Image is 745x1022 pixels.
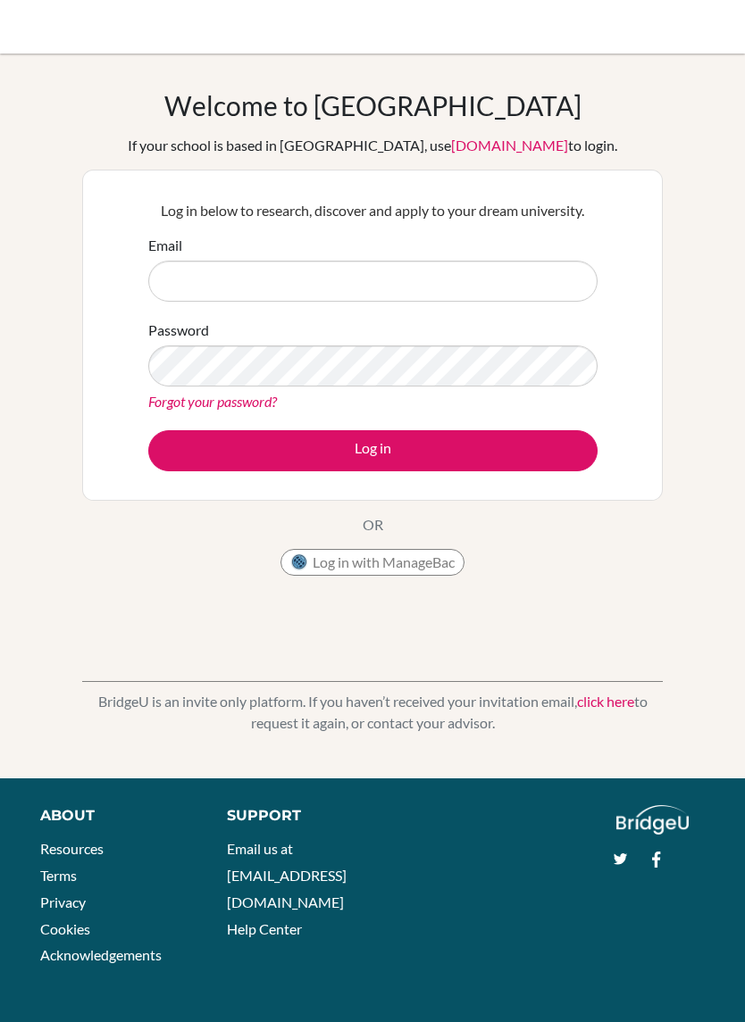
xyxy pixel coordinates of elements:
div: If your school is based in [GEOGRAPHIC_DATA], use to login. [128,135,617,156]
div: About [40,805,187,827]
a: Help Center [227,920,302,937]
a: Privacy [40,893,86,910]
a: Resources [40,840,104,857]
a: Acknowledgements [40,946,162,963]
p: OR [363,514,383,536]
a: Forgot your password? [148,393,277,410]
p: BridgeU is an invite only platform. If you haven’t received your invitation email, to request it ... [82,691,663,734]
a: Terms [40,867,77,884]
button: Log in [148,430,598,471]
a: [DOMAIN_NAME] [451,137,568,154]
a: Email us at [EMAIL_ADDRESS][DOMAIN_NAME] [227,840,347,910]
p: Log in below to research, discover and apply to your dream university. [148,200,598,221]
img: logo_white@2x-f4f0deed5e89b7ecb1c2cc34c3e3d731f90f0f143d5ea2071677605dd97b5244.png [616,805,689,835]
a: click here [577,693,634,710]
button: Log in with ManageBac [280,549,465,576]
label: Password [148,320,209,341]
h1: Welcome to [GEOGRAPHIC_DATA] [164,89,582,121]
div: Support [227,805,357,827]
label: Email [148,235,182,256]
a: Cookies [40,920,90,937]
